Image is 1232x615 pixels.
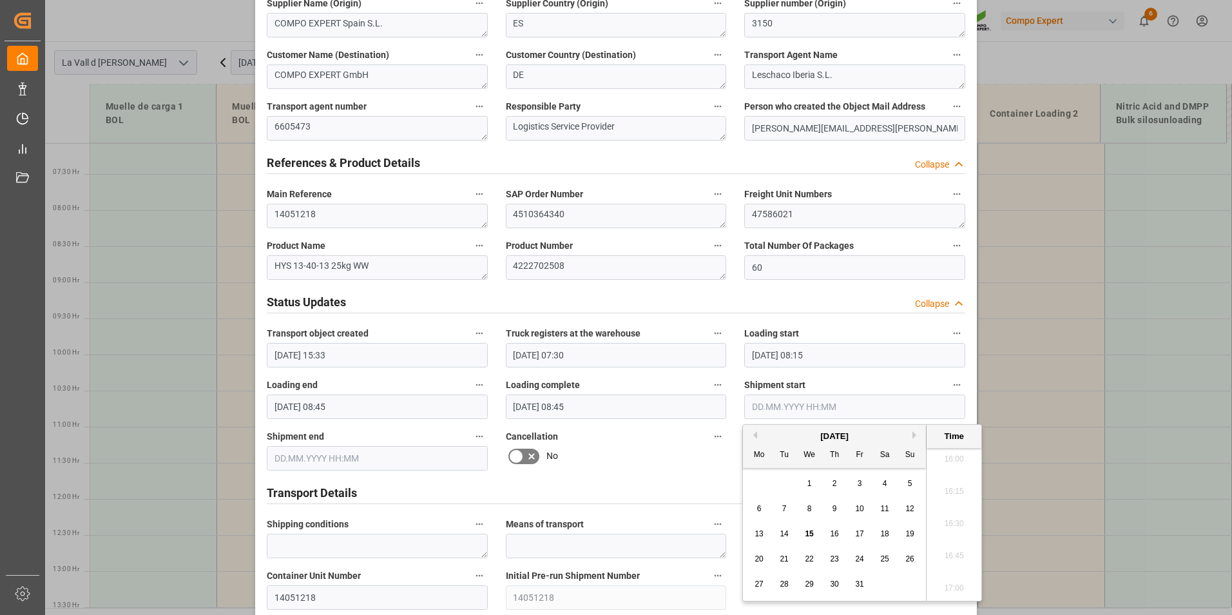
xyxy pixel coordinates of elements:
[912,431,920,439] button: Next Month
[852,526,868,542] div: Choose Friday, October 17th, 2025
[755,529,763,538] span: 13
[827,526,843,542] div: Choose Thursday, October 16th, 2025
[880,529,889,538] span: 18
[852,476,868,492] div: Choose Friday, October 3rd, 2025
[506,48,636,62] span: Customer Country (Destination)
[830,580,838,589] span: 30
[776,447,793,464] div: Tu
[755,554,763,563] span: 20
[780,580,788,589] span: 28
[744,100,925,113] span: Person who created the Object Mail Address
[805,554,813,563] span: 22
[805,580,813,589] span: 29
[852,576,868,592] div: Choose Friday, October 31st, 2025
[267,395,488,419] input: DD.MM.YYYY HH:MM
[506,378,580,392] span: Loading complete
[506,204,727,228] textarea: 4510364340
[267,188,332,201] span: Main Reference
[506,430,558,444] span: Cancellation
[905,554,914,563] span: 26
[833,504,837,513] span: 9
[948,237,965,254] button: Total Number Of Packages
[776,526,793,542] div: Choose Tuesday, October 14th, 2025
[709,237,726,254] button: Product Number
[709,186,726,202] button: SAP Order Number
[948,325,965,342] button: Loading start
[267,518,349,531] span: Shipping conditions
[506,100,581,113] span: Responsible Party
[471,516,488,532] button: Shipping conditions
[877,476,893,492] div: Choose Saturday, October 4th, 2025
[267,204,488,228] textarea: 14051218
[776,501,793,517] div: Choose Tuesday, October 7th, 2025
[802,551,818,567] div: Choose Wednesday, October 22nd, 2025
[471,428,488,445] button: Shipment end
[948,376,965,393] button: Shipment start
[744,48,838,62] span: Transport Agent Name
[744,378,805,392] span: Shipment start
[855,504,863,513] span: 10
[471,325,488,342] button: Transport object created
[902,447,918,464] div: Su
[506,343,727,367] input: DD.MM.YYYY HH:MM
[506,13,727,37] textarea: ES
[915,297,949,311] div: Collapse
[506,395,727,419] input: DD.MM.YYYY HH:MM
[805,529,813,538] span: 15
[880,504,889,513] span: 11
[267,154,420,171] h2: References & Product Details
[751,447,767,464] div: Mo
[902,526,918,542] div: Choose Sunday, October 19th, 2025
[877,447,893,464] div: Sa
[858,479,862,488] span: 3
[709,376,726,393] button: Loading complete
[780,529,788,538] span: 14
[743,430,926,443] div: [DATE]
[755,580,763,589] span: 27
[855,580,863,589] span: 31
[506,64,727,89] textarea: DE
[751,576,767,592] div: Choose Monday, October 27th, 2025
[471,98,488,115] button: Transport agent number
[877,551,893,567] div: Choose Saturday, October 25th, 2025
[744,64,965,89] textarea: Leschaco Iberia S.L.
[267,430,324,444] span: Shipment end
[751,551,767,567] div: Choose Monday, October 20th, 2025
[744,188,832,201] span: Freight Unit Numbers
[915,158,949,171] div: Collapse
[471,46,488,63] button: Customer Name (Destination)
[930,430,978,443] div: Time
[908,479,912,488] span: 5
[807,479,812,488] span: 1
[827,476,843,492] div: Choose Thursday, October 2nd, 2025
[782,504,787,513] span: 7
[267,343,488,367] input: DD.MM.YYYY HH:MM
[830,554,838,563] span: 23
[267,293,346,311] h2: Status Updates
[709,567,726,584] button: Initial Pre-run Shipment Number
[506,188,583,201] span: SAP Order Number
[855,529,863,538] span: 17
[948,186,965,202] button: Freight Unit Numbers
[471,237,488,254] button: Product Name
[830,529,838,538] span: 16
[948,98,965,115] button: Person who created the Object Mail Address
[506,116,727,141] textarea: Logistics Service Provider
[749,431,757,439] button: Previous Month
[827,551,843,567] div: Choose Thursday, October 23rd, 2025
[267,327,369,340] span: Transport object created
[709,428,726,445] button: Cancellation
[757,504,762,513] span: 6
[471,376,488,393] button: Loading end
[776,576,793,592] div: Choose Tuesday, October 28th, 2025
[902,551,918,567] div: Choose Sunday, October 26th, 2025
[471,567,488,584] button: Container Unit Number
[744,204,965,228] textarea: 47586021
[267,239,325,253] span: Product Name
[855,554,863,563] span: 24
[880,554,889,563] span: 25
[506,569,640,583] span: Initial Pre-run Shipment Number
[267,48,389,62] span: Customer Name (Destination)
[802,526,818,542] div: Choose Wednesday, October 15th, 2025
[827,501,843,517] div: Choose Thursday, October 9th, 2025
